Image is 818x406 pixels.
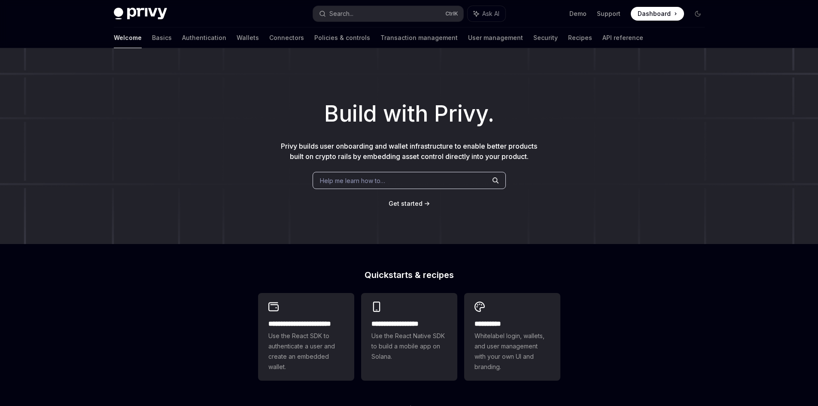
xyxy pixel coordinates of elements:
span: Whitelabel login, wallets, and user management with your own UI and branding. [474,331,550,372]
span: Use the React SDK to authenticate a user and create an embedded wallet. [268,331,344,372]
a: **** *****Whitelabel login, wallets, and user management with your own UI and branding. [464,293,560,381]
a: Support [597,9,620,18]
a: **** **** **** ***Use the React Native SDK to build a mobile app on Solana. [361,293,457,381]
a: User management [468,27,523,48]
a: Policies & controls [314,27,370,48]
a: Welcome [114,27,142,48]
a: Security [533,27,558,48]
a: Get started [389,199,423,208]
a: Demo [569,9,587,18]
a: API reference [602,27,643,48]
img: dark logo [114,8,167,20]
h2: Quickstarts & recipes [258,271,560,279]
span: Help me learn how to… [320,176,385,185]
div: Search... [329,9,353,19]
a: Dashboard [631,7,684,21]
button: Ask AI [468,6,505,21]
a: Wallets [237,27,259,48]
span: Get started [389,200,423,207]
h1: Build with Privy. [14,97,804,131]
a: Transaction management [380,27,458,48]
span: Dashboard [638,9,671,18]
button: Toggle dark mode [691,7,705,21]
a: Basics [152,27,172,48]
a: Authentication [182,27,226,48]
span: Ctrl K [445,10,458,17]
a: Recipes [568,27,592,48]
span: Ask AI [482,9,499,18]
a: Connectors [269,27,304,48]
span: Privy builds user onboarding and wallet infrastructure to enable better products built on crypto ... [281,142,537,161]
span: Use the React Native SDK to build a mobile app on Solana. [371,331,447,362]
button: Search...CtrlK [313,6,463,21]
